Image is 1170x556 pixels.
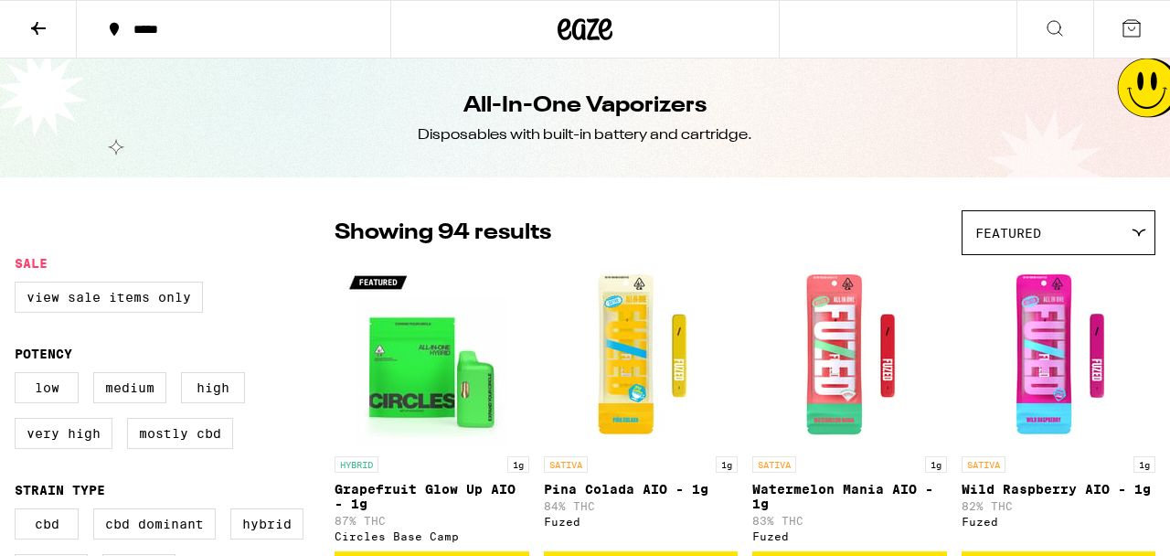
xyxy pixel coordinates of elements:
[752,456,796,473] p: SATIVA
[716,456,738,473] p: 1g
[544,264,739,551] a: Open page for Pina Colada AIO - 1g from Fuzed
[507,456,529,473] p: 1g
[463,91,707,122] h1: All-In-One Vaporizers
[340,264,523,447] img: Circles Base Camp - Grapefruit Glow Up AIO - 1g
[15,347,72,361] legend: Potency
[335,530,529,542] div: Circles Base Camp
[335,264,529,551] a: Open page for Grapefruit Glow Up AIO - 1g from Circles Base Camp
[962,516,1156,528] div: Fuzed
[15,256,48,271] legend: Sale
[93,372,166,403] label: Medium
[544,500,739,512] p: 84% THC
[335,482,529,511] p: Grapefruit Glow Up AIO - 1g
[752,515,947,527] p: 83% THC
[230,508,303,540] label: Hybrid
[127,418,233,449] label: Mostly CBD
[967,264,1150,447] img: Fuzed - Wild Raspberry AIO - 1g
[93,508,216,540] label: CBD Dominant
[925,456,947,473] p: 1g
[752,530,947,542] div: Fuzed
[752,264,947,551] a: Open page for Watermelon Mania AIO - 1g from Fuzed
[752,482,947,511] p: Watermelon Mania AIO - 1g
[544,516,739,528] div: Fuzed
[418,125,752,145] div: Disposables with built-in battery and cartridge.
[15,483,105,497] legend: Strain Type
[15,418,112,449] label: Very High
[544,456,588,473] p: SATIVA
[335,456,378,473] p: HYBRID
[962,456,1005,473] p: SATIVA
[181,372,245,403] label: High
[15,372,79,403] label: Low
[962,500,1156,512] p: 82% THC
[549,264,732,447] img: Fuzed - Pina Colada AIO - 1g
[15,508,79,540] label: CBD
[758,264,941,447] img: Fuzed - Watermelon Mania AIO - 1g
[15,282,203,313] label: View Sale Items Only
[1133,456,1155,473] p: 1g
[544,482,739,497] p: Pina Colada AIO - 1g
[975,226,1041,241] span: Featured
[335,218,551,249] p: Showing 94 results
[962,264,1156,551] a: Open page for Wild Raspberry AIO - 1g from Fuzed
[962,482,1156,497] p: Wild Raspberry AIO - 1g
[335,515,529,527] p: 87% THC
